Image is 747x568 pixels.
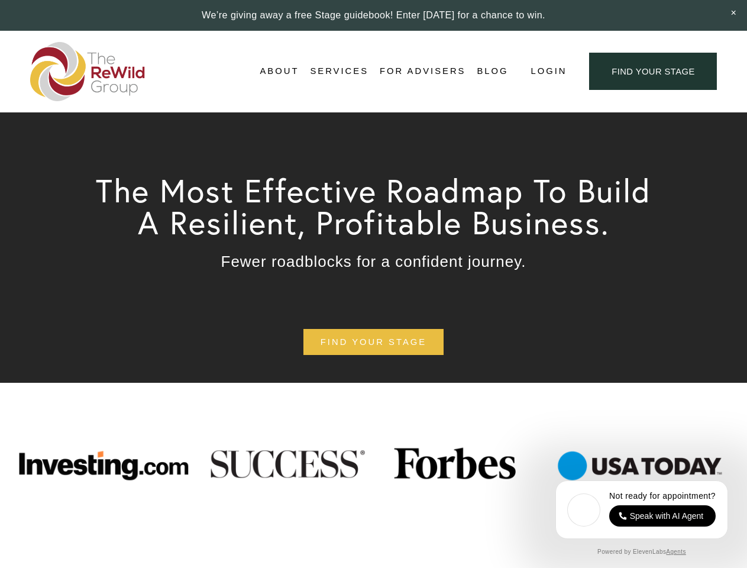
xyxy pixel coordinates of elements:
[380,63,465,80] a: For Advisers
[221,253,526,270] span: Fewer roadblocks for a confident journey.
[260,63,299,79] span: About
[260,63,299,80] a: folder dropdown
[30,42,146,101] img: The ReWild Group
[477,63,508,80] a: Blog
[310,63,368,80] a: folder dropdown
[303,329,444,356] a: find your stage
[310,63,368,79] span: Services
[531,63,567,79] a: Login
[589,53,717,90] a: find your stage
[96,170,661,243] span: The Most Effective Roadmap To Build A Resilient, Profitable Business.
